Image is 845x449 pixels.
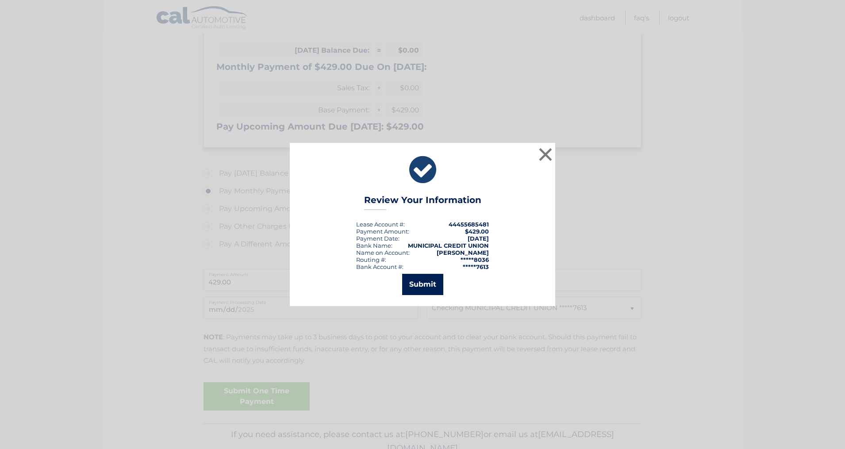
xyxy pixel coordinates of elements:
[449,221,489,228] strong: 44455685481
[465,228,489,235] span: $429.00
[356,235,399,242] div: :
[356,235,398,242] span: Payment Date
[356,263,403,270] div: Bank Account #:
[356,228,409,235] div: Payment Amount:
[356,249,410,256] div: Name on Account:
[437,249,489,256] strong: [PERSON_NAME]
[356,242,392,249] div: Bank Name:
[356,256,386,263] div: Routing #:
[356,221,405,228] div: Lease Account #:
[364,195,481,210] h3: Review Your Information
[408,242,489,249] strong: MUNICIPAL CREDIT UNION
[402,274,443,295] button: Submit
[537,146,554,163] button: ×
[468,235,489,242] span: [DATE]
